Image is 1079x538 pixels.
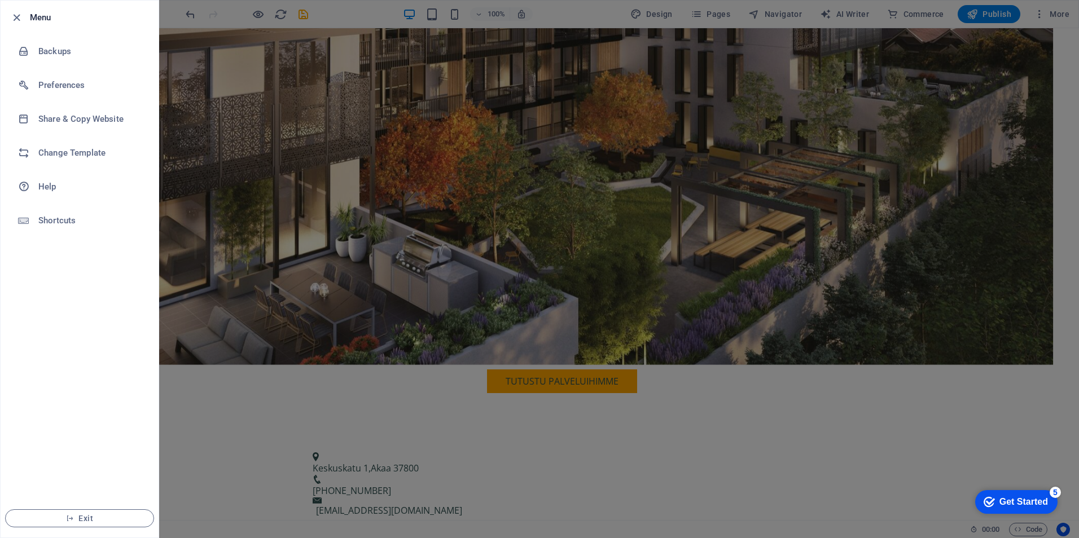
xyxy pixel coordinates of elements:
[38,112,143,126] h6: Share & Copy Website
[38,214,143,227] h6: Shortcuts
[38,45,143,58] h6: Backups
[5,509,154,527] button: Exit
[9,6,91,29] div: Get Started 5 items remaining, 0% complete
[38,180,143,193] h6: Help
[84,2,95,14] div: 5
[326,434,346,446] span: Akaa
[1,170,159,204] a: Help
[38,78,143,92] h6: Preferences
[33,12,82,23] div: Get Started
[348,434,374,446] span: 37800
[271,476,417,488] a: [EMAIL_ADDRESS][DOMAIN_NAME]
[30,11,150,24] h6: Menu
[15,514,144,523] span: Exit
[267,434,323,446] span: Keskuskatu 1
[267,433,757,447] p: ,
[267,456,346,469] span: [PHONE_NUMBER]
[38,146,143,160] h6: Change Template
